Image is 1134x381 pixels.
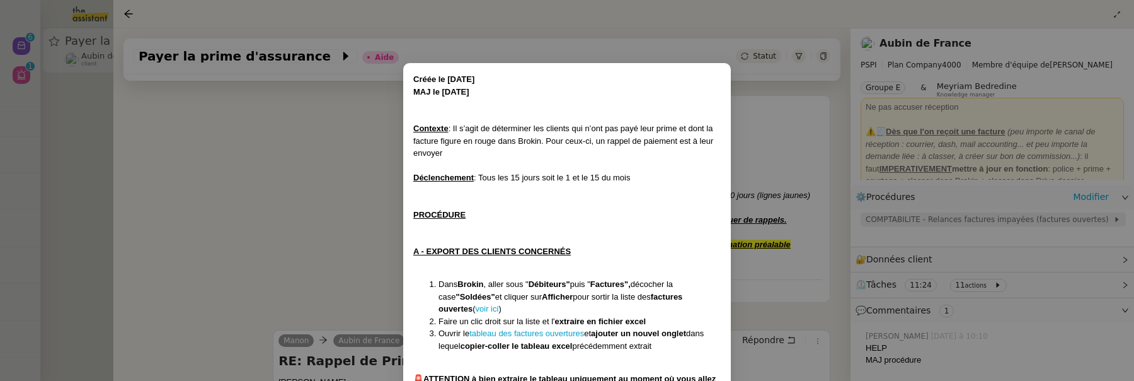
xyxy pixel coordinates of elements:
[555,317,646,326] strong: extraire en fichier excel
[413,74,474,84] strong: Créée le [DATE]
[529,279,570,289] strong: Débiteurs"
[413,172,721,184] div: : Tous les 15 jours soit le 1 et le 15 du mois
[461,341,573,351] strong: copier-coller le tableau excel
[438,278,721,315] li: Dans , aller sous " puis " décocher la case et cliquer sur pour sortir la liste des ( )
[542,292,573,302] strong: Afficher
[590,279,631,289] strong: Factures",
[591,329,686,338] strong: ajouter un nouvel onglet
[438,315,721,328] li: Faire un clic droit sur la liste et l'
[413,247,571,256] u: A - EXPORT DES CLIENTS CONCERNÉS
[413,122,721,160] div: : Il s’agit de déterminer les clients qui n’ont pas payé leur prime et dont la facture figure en ...
[413,210,466,220] u: PROCÉDURE
[413,124,449,133] u: Contexte
[413,173,474,182] u: Déclenchement
[457,279,483,289] strong: Brokin
[413,87,469,97] strong: MAJ le [DATE]
[438,327,721,352] li: Ouvrir le et dans lequel précédemment extrait
[476,304,499,314] a: voir ici
[469,329,584,338] a: tableau des factures ouvertures
[455,292,495,302] strong: "Soldées"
